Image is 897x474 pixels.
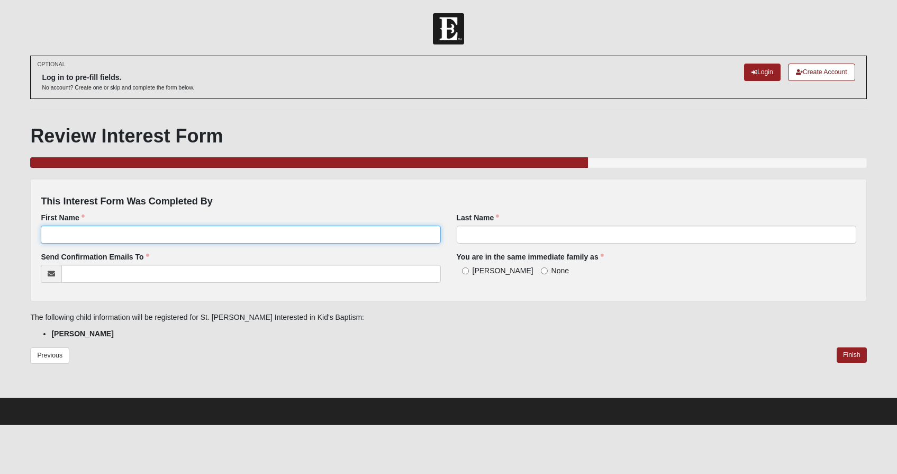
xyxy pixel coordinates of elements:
[30,124,866,147] h1: Review Interest Form
[744,64,781,81] a: Login
[30,312,866,323] p: The following child information will be registered for St. [PERSON_NAME] Interested in Kid's Bapt...
[37,60,65,68] small: OPTIONAL
[41,196,856,208] h4: This Interest Form Was Completed By
[42,84,194,92] p: No account? Create one or skip and complete the form below.
[41,212,84,223] label: First Name
[30,347,69,364] a: Previous
[42,73,194,82] h6: Log in to pre-fill fields.
[837,347,867,363] a: Finish
[541,267,548,274] input: None
[433,13,464,44] img: Church of Eleven22 Logo
[788,64,855,81] a: Create Account
[41,252,149,262] label: Send Confirmation Emails To
[457,252,604,262] label: You are in the same immediate family as
[551,266,569,275] span: None
[51,329,113,338] strong: [PERSON_NAME]
[457,212,500,223] label: Last Name
[473,266,533,275] span: [PERSON_NAME]
[462,267,469,274] input: [PERSON_NAME]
